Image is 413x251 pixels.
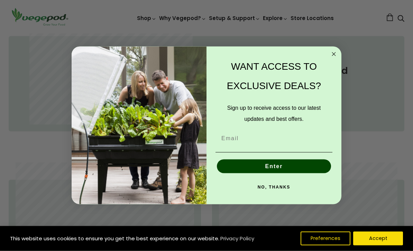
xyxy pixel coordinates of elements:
button: Preferences [301,232,350,245]
button: NO, THANKS [215,180,332,194]
button: Accept [353,232,403,245]
span: WANT ACCESS TO EXCLUSIVE DEALS? [227,61,321,91]
input: Email [215,132,332,145]
a: Privacy Policy (opens in a new tab) [219,232,255,245]
span: This website uses cookies to ensure you get the best experience on our website. [10,235,219,242]
img: underline [215,152,332,153]
img: e9d03583-1bb1-490f-ad29-36751b3212ff.jpeg [72,47,206,204]
button: Close dialog [330,50,338,58]
span: Sign up to receive access to our latest updates and best offers. [227,105,321,122]
button: Enter [217,160,331,173]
